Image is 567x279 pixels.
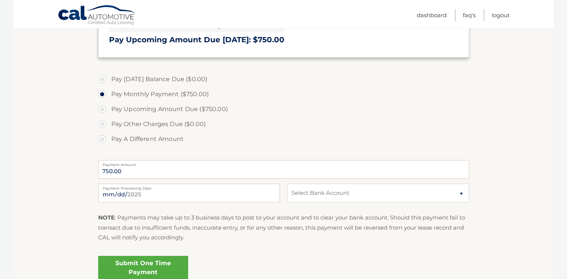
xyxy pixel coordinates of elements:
label: Pay Other Charges Due ($0.00) [98,117,469,132]
label: Payment Processing Date [98,184,280,190]
p: : Payments may take up to 3 business days to post to your account and to clear your bank account.... [98,213,469,242]
label: Pay Monthly Payment ($750.00) [98,87,469,102]
a: Logout [492,9,510,21]
label: Pay A Different Amount [98,132,469,147]
label: Payment Amount [98,160,469,166]
strong: NOTE [98,214,115,221]
h3: Pay Upcoming Amount Due [DATE]: $750.00 [109,35,458,45]
a: Cal Automotive [58,5,136,27]
label: Pay Upcoming Amount Due ($750.00) [98,102,469,117]
input: Payment Amount [98,160,469,179]
input: Payment Date [98,184,280,202]
label: Pay [DATE] Balance Due ($0.00) [98,72,469,87]
a: FAQ's [463,9,476,21]
a: Dashboard [417,9,447,21]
